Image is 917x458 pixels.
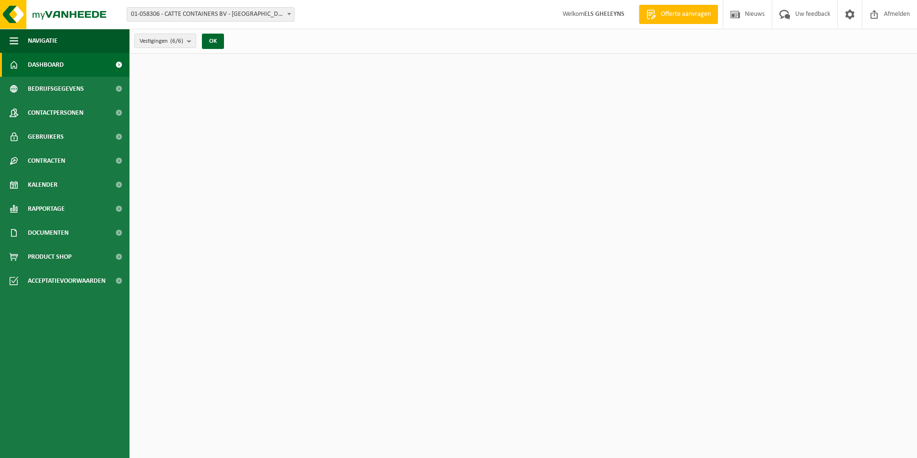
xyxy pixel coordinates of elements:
span: Rapportage [28,197,65,221]
span: Dashboard [28,53,64,77]
span: Bedrijfsgegevens [28,77,84,101]
count: (6/6) [170,38,183,44]
strong: ELS GHELEYNS [584,11,624,18]
button: Vestigingen(6/6) [134,34,196,48]
span: Kalender [28,173,58,197]
span: Documenten [28,221,69,245]
span: Offerte aanvragen [658,10,713,19]
span: Product Shop [28,245,71,269]
span: Contracten [28,149,65,173]
a: Offerte aanvragen [639,5,718,24]
span: Navigatie [28,29,58,53]
span: Gebruikers [28,125,64,149]
span: Acceptatievoorwaarden [28,269,106,293]
span: 01-058306 - CATTE CONTAINERS BV - OUDENAARDE [127,8,294,21]
span: 01-058306 - CATTE CONTAINERS BV - OUDENAARDE [127,7,294,22]
span: Vestigingen [140,34,183,48]
button: OK [202,34,224,49]
span: Contactpersonen [28,101,83,125]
